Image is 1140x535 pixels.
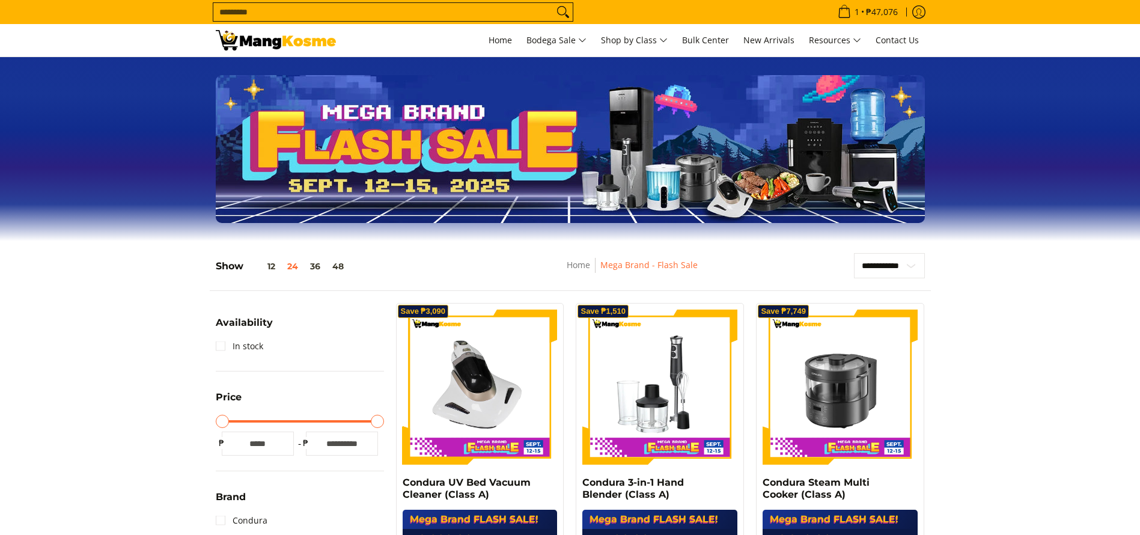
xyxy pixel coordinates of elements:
[876,34,919,46] span: Contact Us
[300,437,312,449] span: ₱
[216,393,242,402] span: Price
[864,8,900,16] span: ₱47,076
[520,24,593,57] a: Bodega Sale
[809,33,861,48] span: Resources
[216,511,267,530] a: Condura
[480,258,785,285] nav: Breadcrumbs
[763,477,870,500] a: Condura Steam Multi Cooker (Class A)
[243,261,281,271] button: 12
[281,261,304,271] button: 24
[595,24,674,57] a: Shop by Class
[216,437,228,449] span: ₱
[348,24,925,57] nav: Main Menu
[553,3,573,21] button: Search
[581,308,626,315] span: Save ₱1,510
[483,24,518,57] a: Home
[743,34,794,46] span: New Arrivals
[216,393,242,411] summary: Open
[600,259,698,271] a: Mega Brand - Flash Sale
[326,261,350,271] button: 48
[216,30,336,50] img: MANG KOSME MEGA BRAND FLASH SALE: September 12-15, 2025 l Mang Kosme
[834,5,901,19] span: •
[216,260,350,272] h5: Show
[403,310,558,465] img: Condura UV Bed Vacuum Cleaner (Class A)
[304,261,326,271] button: 36
[582,477,684,500] a: Condura 3-in-1 Hand Blender (Class A)
[763,310,918,465] img: Condura Steam Multi Cooker (Class A)
[803,24,867,57] a: Resources
[870,24,925,57] a: Contact Us
[216,492,246,511] summary: Open
[853,8,861,16] span: 1
[216,318,273,337] summary: Open
[682,34,729,46] span: Bulk Center
[601,33,668,48] span: Shop by Class
[489,34,512,46] span: Home
[216,337,263,356] a: In stock
[401,308,446,315] span: Save ₱3,090
[676,24,735,57] a: Bulk Center
[761,308,806,315] span: Save ₱7,749
[737,24,800,57] a: New Arrivals
[216,492,246,502] span: Brand
[403,477,531,500] a: Condura UV Bed Vacuum Cleaner (Class A)
[526,33,587,48] span: Bodega Sale
[567,259,590,271] a: Home
[582,310,737,465] img: Condura 3-in-1 Hand Blender (Class A)
[216,318,273,328] span: Availability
